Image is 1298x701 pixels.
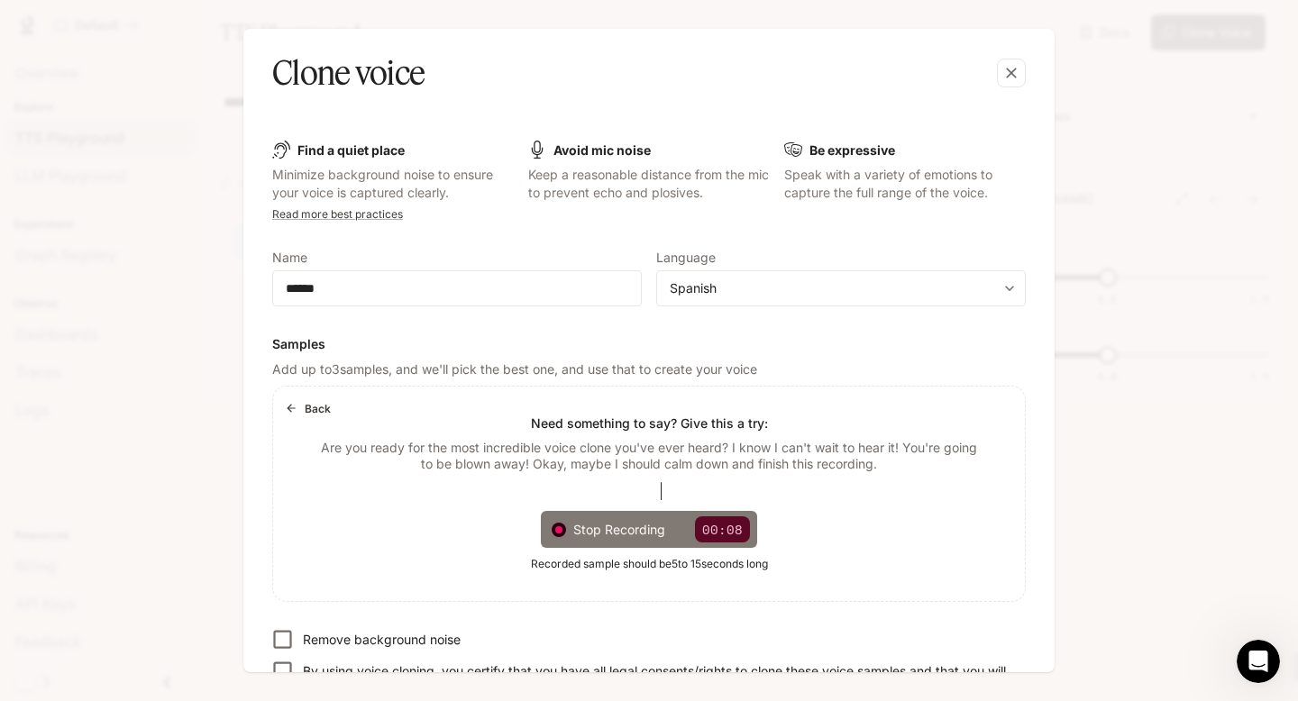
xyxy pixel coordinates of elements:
div: Stop Recording00:08 [541,511,757,548]
div: Spanish [657,279,1025,297]
p: Language [656,251,716,264]
iframe: Intercom live chat [1237,640,1280,683]
p: Remove background noise [303,631,461,649]
p: Minimize background noise to ensure your voice is captured clearly. [272,166,514,202]
b: Be expressive [809,142,895,158]
h6: Samples [272,335,1026,353]
span: Recorded sample should be 5 to 15 seconds long [531,555,768,573]
button: Back [280,394,338,423]
a: Read more best practices [272,207,403,221]
p: Speak with a variety of emotions to capture the full range of the voice. [784,166,1026,202]
p: Add up to 3 samples, and we'll pick the best one, and use that to create your voice [272,360,1026,378]
b: Avoid mic noise [553,142,651,158]
p: 00:08 [695,516,750,542]
div: Spanish [670,279,996,297]
p: Need something to say? Give this a try: [531,414,768,432]
p: Are you ready for the most incredible voice clone you've ever heard? I know I can't wait to hear ... [316,440,982,471]
p: Keep a reasonable distance from the mic to prevent echo and plosives. [528,166,770,202]
p: Name [272,251,307,264]
b: Find a quiet place [297,142,405,158]
h5: Clone voice [272,50,425,96]
span: Stop Recording [573,520,681,539]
